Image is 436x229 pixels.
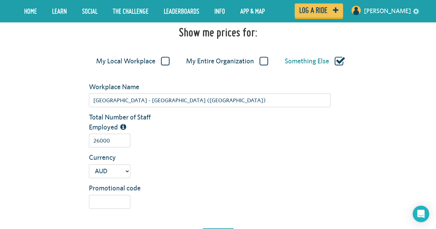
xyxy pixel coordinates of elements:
a: LEARN [47,2,72,20]
a: Leaderboards [159,2,204,20]
span: Log a ride [299,7,327,13]
label: My Entire Organization [186,57,268,66]
a: Info [209,2,230,20]
label: My Local Workplace [96,57,170,66]
a: Home [19,2,42,20]
i: The total number of people employed by this organization/workplace, including part time staff. [120,124,126,131]
img: User profile image [351,5,362,16]
a: The Challenge [108,2,154,20]
label: Promotional code [84,183,168,193]
label: Total Number of Staff Employed [84,112,168,132]
label: Something Else [285,57,345,66]
a: [PERSON_NAME] [364,3,411,19]
h1: Show me prices for: [179,25,257,39]
a: settings drop down toggle [413,8,419,14]
div: Open Intercom Messenger [413,206,429,222]
a: Social [77,2,103,20]
label: Currency [84,153,168,163]
label: Workplace Name [84,82,168,92]
a: App & Map [235,2,270,20]
a: Log a ride [295,3,343,17]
